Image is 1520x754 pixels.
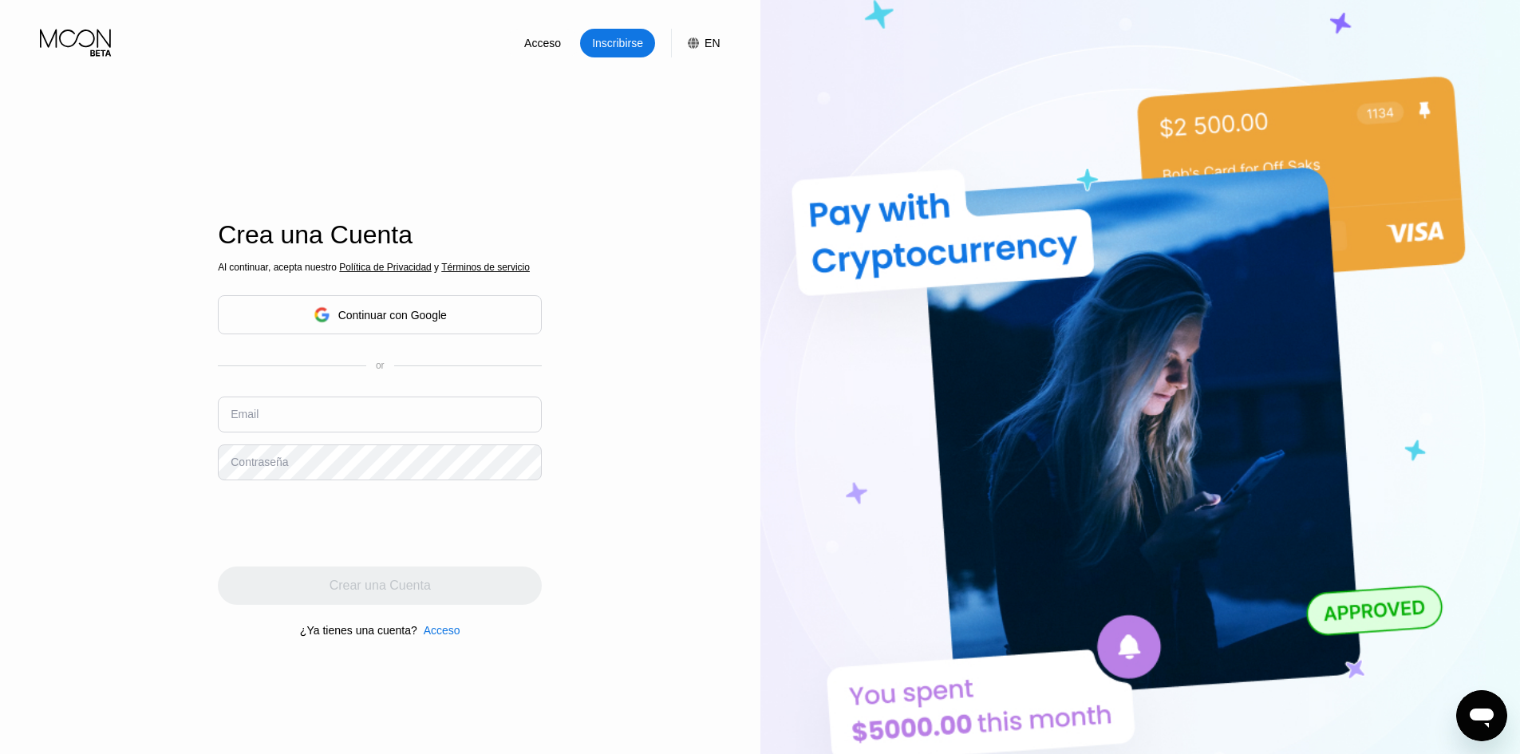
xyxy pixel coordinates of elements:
div: Al continuar, acepta nuestro [218,262,542,273]
div: Acceso [424,624,460,637]
span: Términos de servicio [441,262,530,273]
div: Acceso [505,29,580,57]
div: Inscribirse [590,35,645,51]
div: Email [231,408,259,420]
div: Acceso [417,624,460,637]
div: Continuar con Google [218,295,542,334]
span: Política de Privacidad [339,262,431,273]
iframe: Botón para iniciar la ventana de mensajería [1456,690,1507,741]
div: Acceso [523,35,563,51]
div: EN [671,29,720,57]
div: EN [705,37,720,49]
div: Crea una Cuenta [218,220,542,250]
div: Contraseña [231,456,288,468]
div: Continuar con Google [338,309,447,322]
span: y [432,262,441,273]
div: ¿Ya tienes una cuenta? [300,624,417,637]
iframe: reCAPTCHA [218,492,460,555]
div: or [376,360,385,371]
div: Inscribirse [580,29,655,57]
